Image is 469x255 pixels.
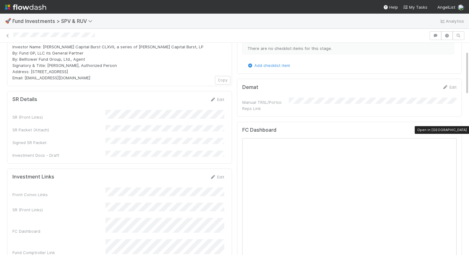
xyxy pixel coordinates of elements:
[12,139,105,146] div: Signed SR Packet
[437,5,455,10] span: AngelList
[242,99,289,112] div: Manual TRSL/Portco Reps Link
[403,5,427,10] span: My Tasks
[12,207,105,213] div: SR (Front Links)
[12,114,105,120] div: SR (Front Links)
[12,127,105,133] div: SR Packet (Attach)
[12,18,96,24] span: Fund Investments > SPV & RUV
[12,96,37,103] h5: SR Details
[242,42,454,54] div: There are no checklist items for this stage.
[12,44,203,80] span: Investor Name: [PERSON_NAME] Capital Burst CLXVII, a series of [PERSON_NAME] Capital Burst, LP By...
[383,4,398,10] div: Help
[5,18,11,24] span: 🚀
[12,174,54,180] h5: Investment Links
[458,4,464,11] img: avatar_784ea27d-2d59-4749-b480-57d513651deb.png
[12,152,105,158] div: Investment Docs - Draft
[210,97,224,102] a: Edit
[247,63,290,68] a: Add checklist item
[242,127,276,133] h5: FC Dashboard
[5,2,46,12] img: logo-inverted-e16ddd16eac7371096b0.svg
[242,84,258,90] h5: Demat
[12,228,105,234] div: FC Dashboard
[210,174,224,179] a: Edit
[12,191,105,198] div: Front Convo Links
[442,85,457,90] a: Edit
[403,4,427,10] a: My Tasks
[440,17,464,25] a: Analytics
[215,76,230,85] button: Copy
